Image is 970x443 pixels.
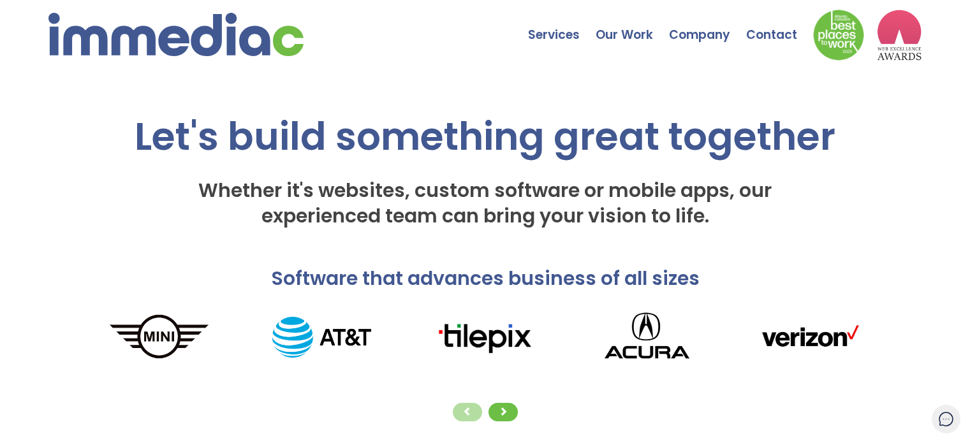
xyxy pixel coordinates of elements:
[48,13,304,56] img: immediac
[240,317,403,358] img: AT%26T_logo.png
[877,10,922,61] img: logo2_wea_nobg.webp
[528,3,596,48] a: Services
[813,10,864,61] img: Down
[271,265,700,292] span: Software that advances business of all sizes
[746,3,813,48] a: Contact
[403,319,566,355] img: tilepixLogo.png
[596,3,669,48] a: Our Work
[669,3,746,48] a: Company
[78,312,240,362] img: MINI_logo.png
[198,177,772,229] span: Whether it's websites, custom software or mobile apps, our experienced team can bring your vision...
[728,319,891,354] img: verizonLogo.png
[135,110,835,163] span: Let's build something great together
[566,304,728,370] img: Acura_logo.png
